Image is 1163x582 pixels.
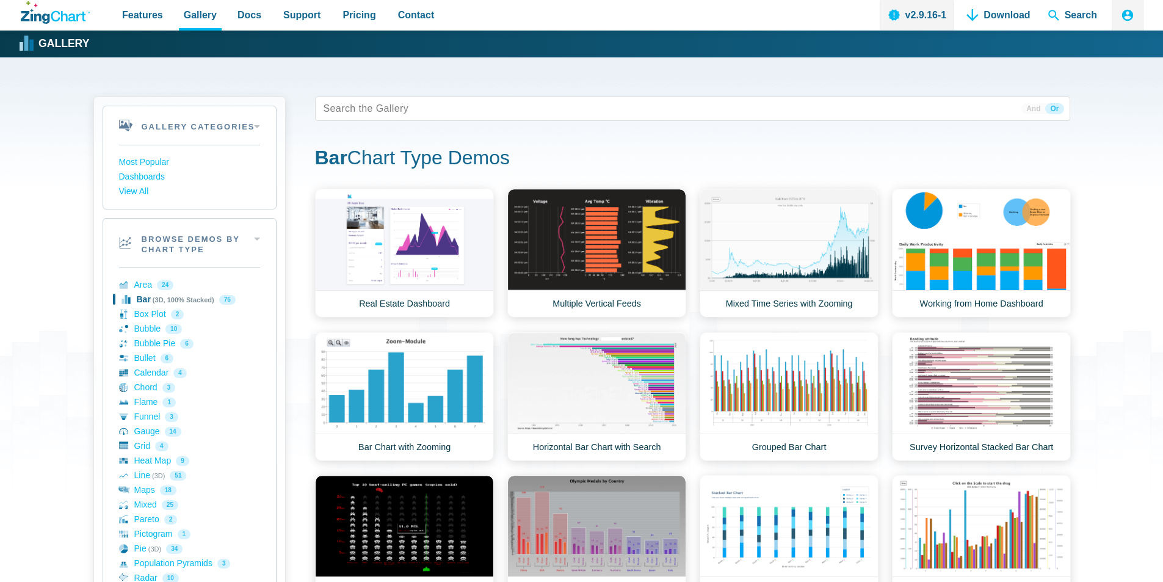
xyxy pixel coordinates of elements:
[398,7,435,23] span: Contact
[315,332,494,461] a: Bar Chart with Zooming
[237,7,261,23] span: Docs
[700,332,879,461] a: Grouped Bar Chart
[700,189,879,318] a: Mixed Time Series with Zooming
[342,7,375,23] span: Pricing
[103,219,276,267] h2: Browse Demos By Chart Type
[119,170,260,184] a: Dashboards
[507,189,686,318] a: Multiple Vertical Feeds
[21,1,90,24] a: ZingChart Logo. Click to return to the homepage
[1045,103,1063,114] span: Or
[184,7,217,23] span: Gallery
[103,106,276,145] h2: Gallery Categories
[892,332,1071,461] a: Survey Horizontal Stacked Bar Chart
[507,332,686,461] a: Horizontal Bar Chart with Search
[119,155,260,170] a: Most Popular
[283,7,321,23] span: Support
[119,184,260,199] a: View All
[122,7,163,23] span: Features
[315,145,1070,173] h1: Chart Type Demos
[892,189,1071,318] a: Working from Home Dashboard
[315,189,494,318] a: Real Estate Dashboard
[315,147,347,169] strong: Bar
[21,35,89,53] a: Gallery
[1021,103,1045,114] span: And
[38,38,89,49] strong: Gallery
